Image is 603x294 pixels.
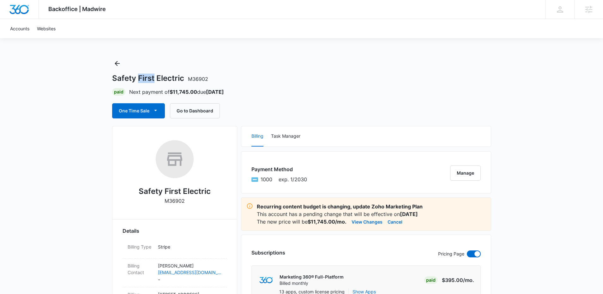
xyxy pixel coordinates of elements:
[158,269,222,276] a: [EMAIL_ADDRESS][DOMAIN_NAME]
[158,243,222,250] p: Stripe
[123,259,227,287] div: Billing Contact[PERSON_NAME][EMAIL_ADDRESS][DOMAIN_NAME]-
[170,89,197,95] strong: $11,745.00
[251,249,285,256] h3: Subscriptions
[400,211,418,217] strong: [DATE]
[280,274,344,280] p: Marketing 360® Full-Platform
[158,262,222,283] dd: -
[308,219,347,225] strong: $11,745.00/mo.
[206,89,224,95] strong: [DATE]
[170,103,220,118] button: Go to Dashboard
[128,243,153,250] dt: Billing Type
[112,88,125,96] div: Paid
[271,126,300,147] button: Task Manager
[33,19,59,38] a: Websites
[442,276,474,284] p: $395.00
[257,210,486,218] p: This account has a pending change that will be effective on
[251,126,263,147] button: Billing
[129,88,224,96] p: Next payment of due
[352,218,383,225] button: View Changes
[424,276,437,284] div: Paid
[259,277,273,284] img: marketing360Logo
[438,250,464,257] p: Pricing Page
[112,103,165,118] button: One Time Sale
[261,176,272,183] span: American Express ending with
[279,176,307,183] span: exp. 1/2030
[280,280,344,286] p: Billed monthly
[158,262,222,269] p: [PERSON_NAME]
[257,203,486,210] p: Recurring content budget is changing, update Zoho Marketing Plan
[165,197,185,205] p: M36902
[139,186,211,197] h2: Safety First Electric
[188,76,208,82] span: M36902
[112,58,122,69] button: Back
[251,165,307,173] h3: Payment Method
[112,74,208,83] h1: Safety First Electric
[128,262,153,276] dt: Billing Contact
[450,165,481,181] button: Manage
[123,227,139,235] span: Details
[48,6,106,12] span: Backoffice | Madwire
[6,19,33,38] a: Accounts
[388,218,402,225] button: Cancel
[463,277,474,283] span: /mo.
[123,240,227,259] div: Billing TypeStripe
[257,218,347,225] p: The new price will be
